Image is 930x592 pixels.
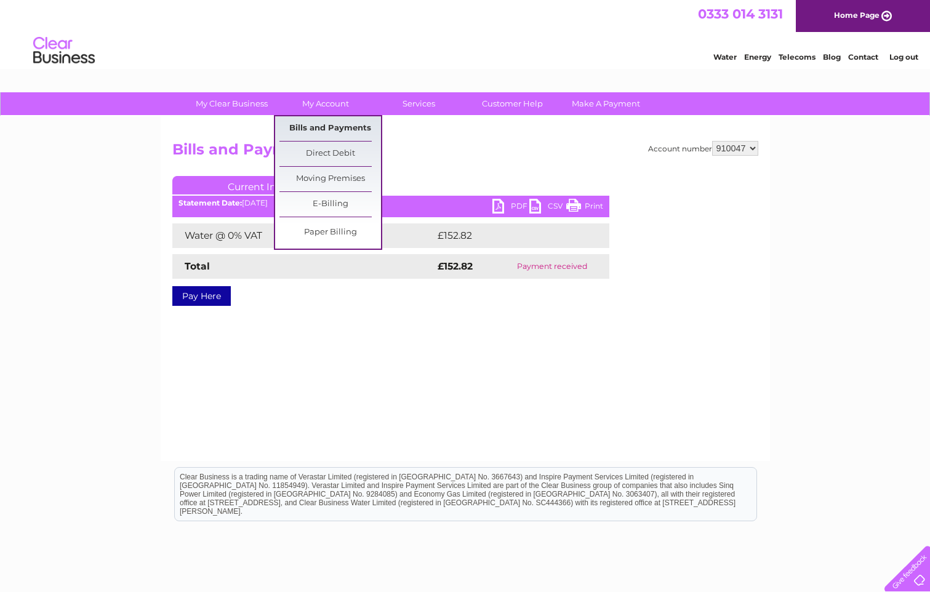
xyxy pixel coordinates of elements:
[744,52,771,62] a: Energy
[889,52,918,62] a: Log out
[279,142,381,166] a: Direct Debit
[279,220,381,245] a: Paper Billing
[495,254,609,279] td: Payment received
[172,199,609,207] div: [DATE]
[566,199,603,217] a: Print
[181,92,283,115] a: My Clear Business
[279,116,381,141] a: Bills and Payments
[435,223,587,248] td: £152.82
[492,199,529,217] a: PDF
[33,32,95,70] img: logo.png
[279,192,381,217] a: E-Billing
[178,198,242,207] b: Statement Date:
[698,6,783,22] a: 0333 014 3131
[529,199,566,217] a: CSV
[438,260,473,272] strong: £152.82
[823,52,841,62] a: Blog
[368,92,470,115] a: Services
[172,223,435,248] td: Water @ 0% VAT
[172,176,357,194] a: Current Invoice
[779,52,816,62] a: Telecoms
[172,286,231,306] a: Pay Here
[648,141,758,156] div: Account number
[275,92,376,115] a: My Account
[713,52,737,62] a: Water
[555,92,657,115] a: Make A Payment
[185,260,210,272] strong: Total
[462,92,563,115] a: Customer Help
[279,167,381,191] a: Moving Premises
[172,141,758,164] h2: Bills and Payments
[175,7,756,60] div: Clear Business is a trading name of Verastar Limited (registered in [GEOGRAPHIC_DATA] No. 3667643...
[848,52,878,62] a: Contact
